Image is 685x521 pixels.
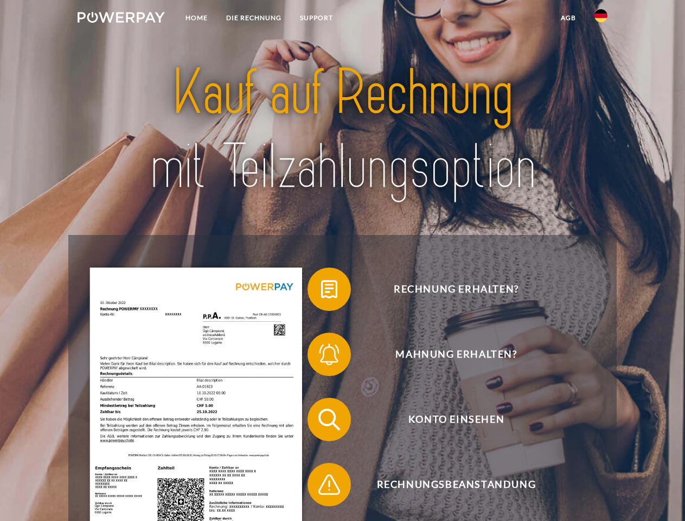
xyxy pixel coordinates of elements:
a: agb [552,8,585,28]
img: qb_search.svg [316,406,343,433]
img: title-powerpay_de.svg [104,52,581,208]
span: Mahnung erhalten? [323,333,589,376]
a: SUPPORT [291,8,342,28]
button: Rechnung erhalten? [308,268,590,311]
button: Konto einsehen [308,398,590,441]
a: DIE RECHNUNG [217,8,291,28]
button: Mahnung erhalten? [308,333,590,376]
img: qb_bill.svg [316,276,343,303]
img: qb_warning.svg [316,471,343,498]
img: logo-powerpay-white.svg [78,12,165,23]
span: Konto einsehen [323,398,589,441]
span: Rechnung erhalten? [323,268,589,311]
img: qb_bell.svg [316,341,343,368]
button: Rechnungsbeanstandung [308,463,590,506]
span: Rechnungsbeanstandung [323,463,589,506]
a: Home [176,8,217,28]
img: de [594,9,607,22]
